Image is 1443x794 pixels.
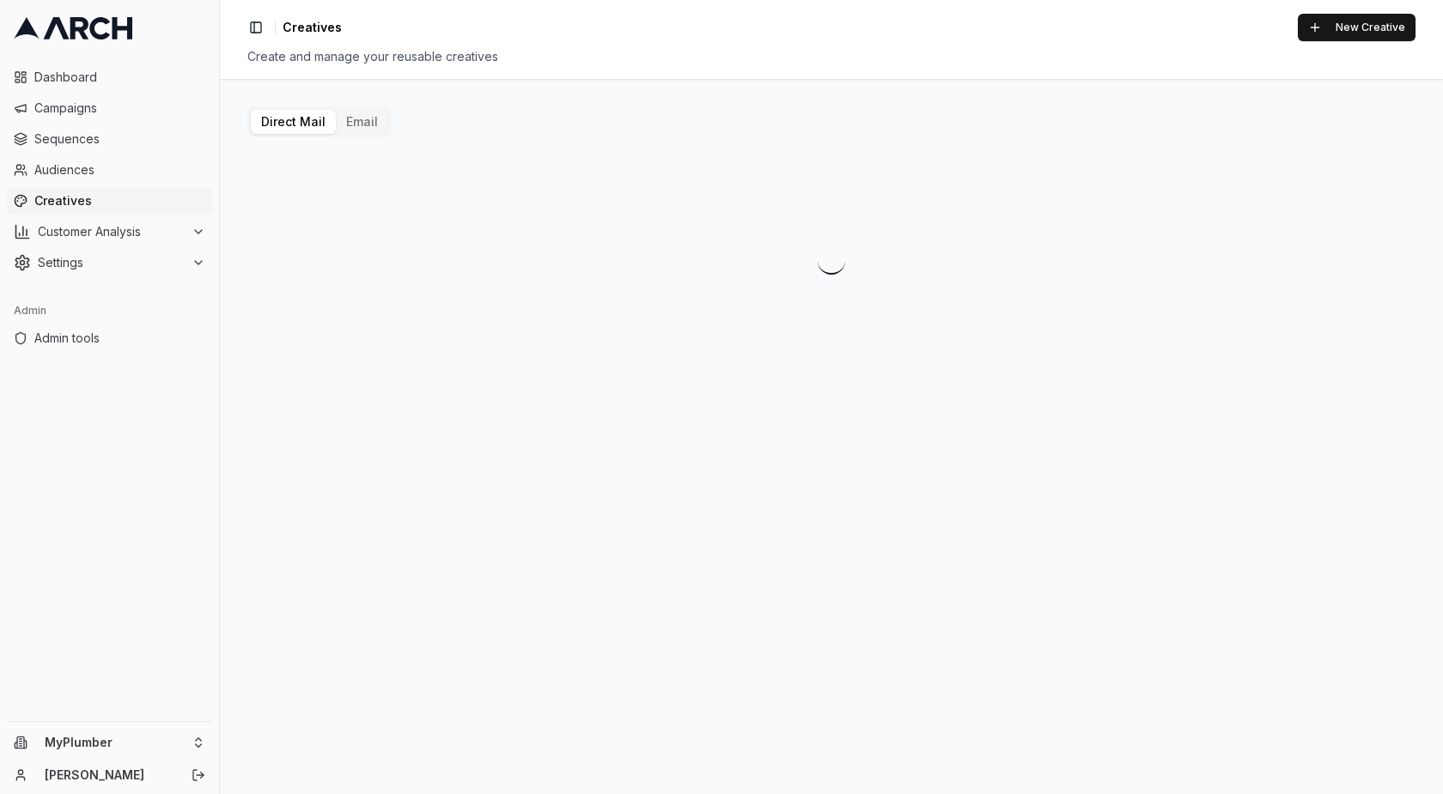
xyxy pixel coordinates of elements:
a: Admin tools [7,324,212,352]
span: Admin tools [34,330,205,347]
div: Admin [7,297,212,324]
button: Settings [7,249,212,276]
button: Log out [186,763,210,787]
button: MyPlumber [7,729,212,756]
button: New Creative [1298,14,1416,41]
button: Direct Mail [251,110,336,134]
button: Customer Analysis [7,218,212,245]
a: Campaigns [7,94,212,122]
a: Audiences [7,156,212,184]
div: Create and manage your reusable creatives [247,48,1416,65]
nav: breadcrumb [283,19,342,36]
a: Creatives [7,187,212,215]
a: Sequences [7,125,212,153]
span: Audiences [34,161,205,179]
span: Customer Analysis [38,223,185,240]
span: Creatives [283,19,342,36]
span: Creatives [34,192,205,209]
span: MyPlumber [45,735,185,750]
a: Dashboard [7,64,212,91]
a: [PERSON_NAME] [45,767,173,784]
span: Campaigns [34,100,205,117]
span: Sequences [34,130,205,148]
span: Settings [38,254,185,271]
span: Dashboard [34,69,205,86]
button: Email [336,110,388,134]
